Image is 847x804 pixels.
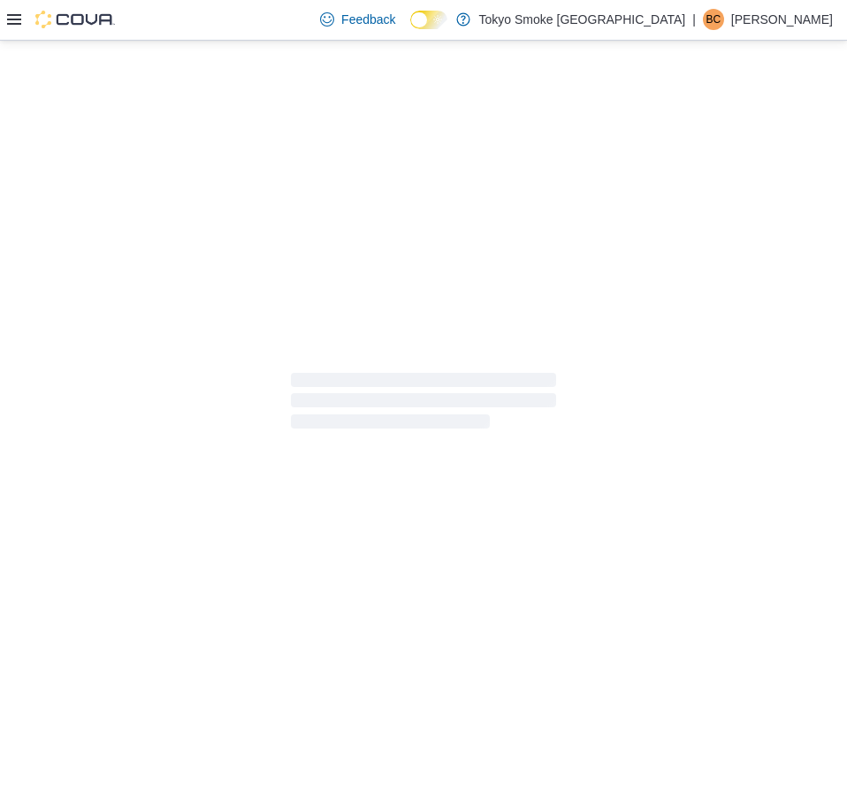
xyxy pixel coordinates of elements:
span: Loading [291,376,556,433]
a: Feedback [313,2,402,37]
input: Dark Mode [410,11,447,29]
span: BC [706,9,721,30]
span: Dark Mode [410,29,411,30]
p: [PERSON_NAME] [731,9,833,30]
div: Brandon Callaway [703,9,724,30]
span: Feedback [341,11,395,28]
p: | [692,9,696,30]
img: Cova [35,11,115,28]
p: Tokyo Smoke [GEOGRAPHIC_DATA] [479,9,686,30]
